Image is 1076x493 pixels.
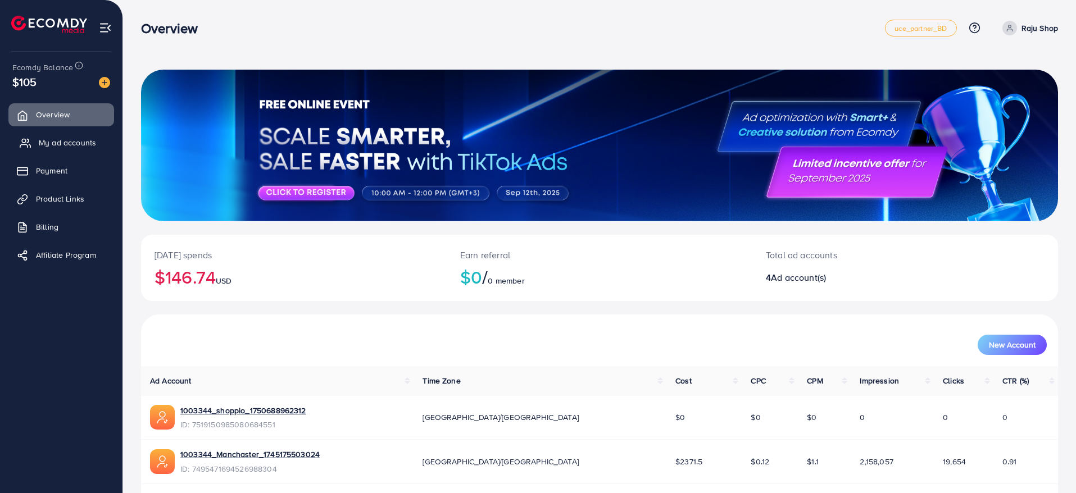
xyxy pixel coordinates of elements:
span: Product Links [36,193,84,204]
span: 0 [943,412,948,423]
span: 2,158,057 [860,456,893,467]
img: menu [99,21,112,34]
span: ID: 7495471694526988304 [180,463,320,474]
a: Overview [8,103,114,126]
p: [DATE] spends [155,248,433,262]
span: New Account [989,341,1036,349]
span: $0.12 [751,456,769,467]
p: Total ad accounts [766,248,968,262]
span: CTR (%) [1002,375,1029,386]
span: 0 member [488,275,524,286]
span: 0.91 [1002,456,1017,467]
span: Ecomdy Balance [12,62,73,73]
span: Cost [675,375,692,386]
span: Overview [36,109,70,120]
span: Billing [36,221,58,232]
span: Impression [860,375,899,386]
h2: $146.74 [155,266,433,287]
span: $0 [675,412,685,423]
a: 1003344_Manchaster_1745175503024 [180,449,320,460]
a: My ad accounts [8,131,114,154]
span: My ad accounts [39,137,96,148]
span: / [482,264,488,290]
a: Billing [8,216,114,238]
h3: Overview [141,20,207,36]
span: uce_partner_BD [895,25,947,32]
span: Clicks [943,375,964,386]
img: image [99,77,110,88]
img: logo [11,16,87,33]
h2: $0 [460,266,739,287]
h2: 4 [766,272,968,283]
span: 0 [860,412,865,423]
a: 1003344_shoppio_1750688962312 [180,405,306,416]
a: uce_partner_BD [885,20,956,36]
span: $0 [751,412,760,423]
span: CPM [807,375,823,386]
span: Ad Account [150,375,192,386]
span: [GEOGRAPHIC_DATA]/[GEOGRAPHIC_DATA] [423,456,579,467]
span: ID: 7519150985080684551 [180,419,306,430]
span: Time Zone [423,375,460,386]
span: 0 [1002,412,1007,423]
img: ic-ads-acc.e4c84228.svg [150,405,175,430]
p: Earn referral [460,248,739,262]
button: New Account [978,335,1047,355]
span: Ad account(s) [771,271,826,284]
a: Payment [8,159,114,182]
span: 19,654 [943,456,966,467]
img: ic-ads-acc.e4c84228.svg [150,449,175,474]
a: Raju Shop [998,21,1058,35]
span: [GEOGRAPHIC_DATA]/[GEOGRAPHIC_DATA] [423,412,579,423]
span: $105 [12,74,37,90]
p: Raju Shop [1021,21,1058,35]
span: $1.1 [807,456,819,467]
a: Product Links [8,188,114,210]
span: CPC [751,375,765,386]
span: Affiliate Program [36,249,96,261]
span: USD [216,275,231,286]
span: $2371.5 [675,456,702,467]
span: $0 [807,412,816,423]
span: Payment [36,165,67,176]
a: Affiliate Program [8,244,114,266]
